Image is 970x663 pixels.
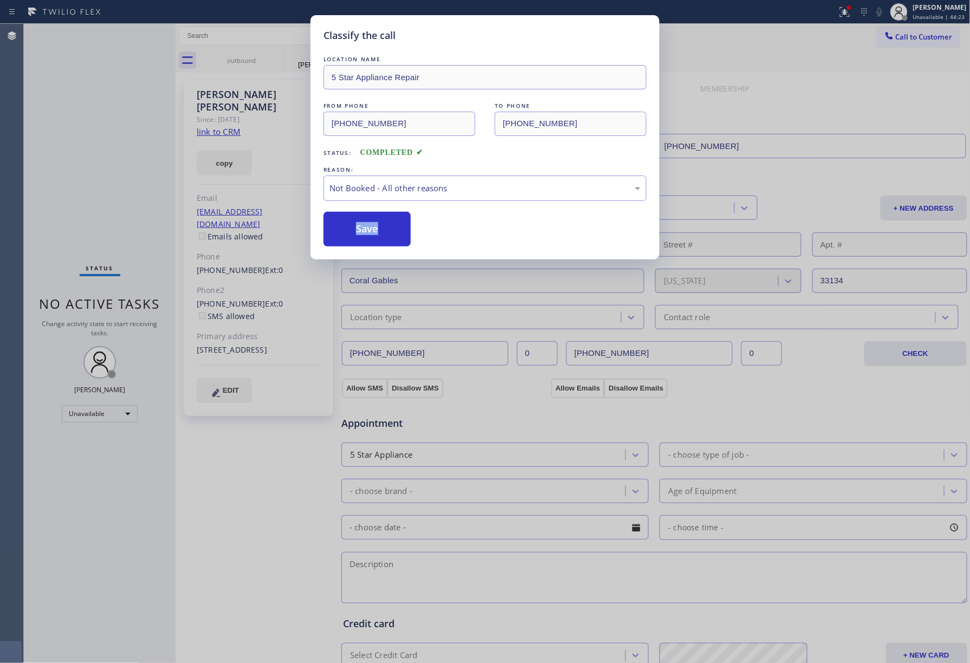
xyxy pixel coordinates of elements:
input: To phone [495,112,646,136]
div: LOCATION NAME [324,54,646,65]
h5: Classify the call [324,28,396,43]
span: Status: [324,149,352,157]
input: From phone [324,112,475,136]
button: Save [324,212,411,246]
div: REASON: [324,164,646,175]
div: Not Booked - All other reasons [329,182,641,194]
span: COMPLETED [360,148,423,157]
div: FROM PHONE [324,100,475,112]
div: TO PHONE [495,100,646,112]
